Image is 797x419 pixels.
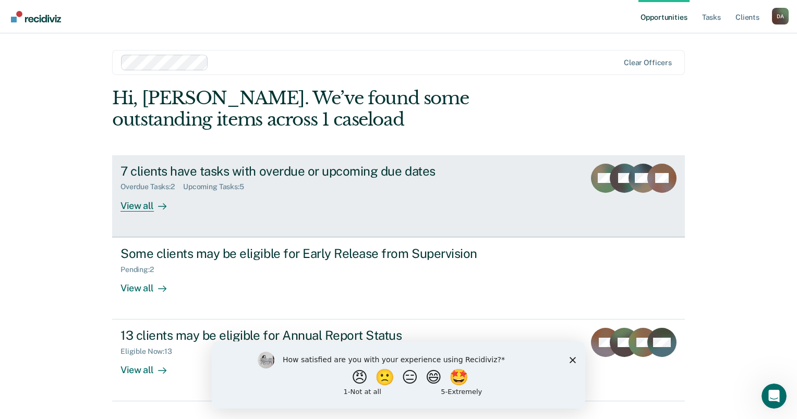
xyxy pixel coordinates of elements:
div: Hi, [PERSON_NAME]. We’ve found some outstanding items across 1 caseload [112,88,570,130]
iframe: Survey by Kim from Recidiviz [212,341,585,409]
div: D A [772,8,789,24]
img: Recidiviz [11,11,61,22]
div: 7 clients have tasks with overdue or upcoming due dates [120,164,487,179]
a: 7 clients have tasks with overdue or upcoming due datesOverdue Tasks:2Upcoming Tasks:5View all [112,155,685,237]
div: Clear officers [624,58,672,67]
button: Profile dropdown button [772,8,789,24]
div: View all [120,356,179,376]
div: View all [120,191,179,212]
div: Pending : 2 [120,265,162,274]
a: Some clients may be eligible for Early Release from SupervisionPending:2View all [112,237,685,319]
div: Some clients may be eligible for Early Release from Supervision [120,246,487,261]
div: View all [120,274,179,294]
div: 13 clients may be eligible for Annual Report Status [120,328,487,343]
iframe: Intercom live chat [762,384,787,409]
a: 13 clients may be eligible for Annual Report StatusEligible Now:13View all [112,319,685,401]
div: Eligible Now : 13 [120,347,180,356]
div: Upcoming Tasks : 5 [183,182,252,191]
div: Overdue Tasks : 2 [120,182,183,191]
